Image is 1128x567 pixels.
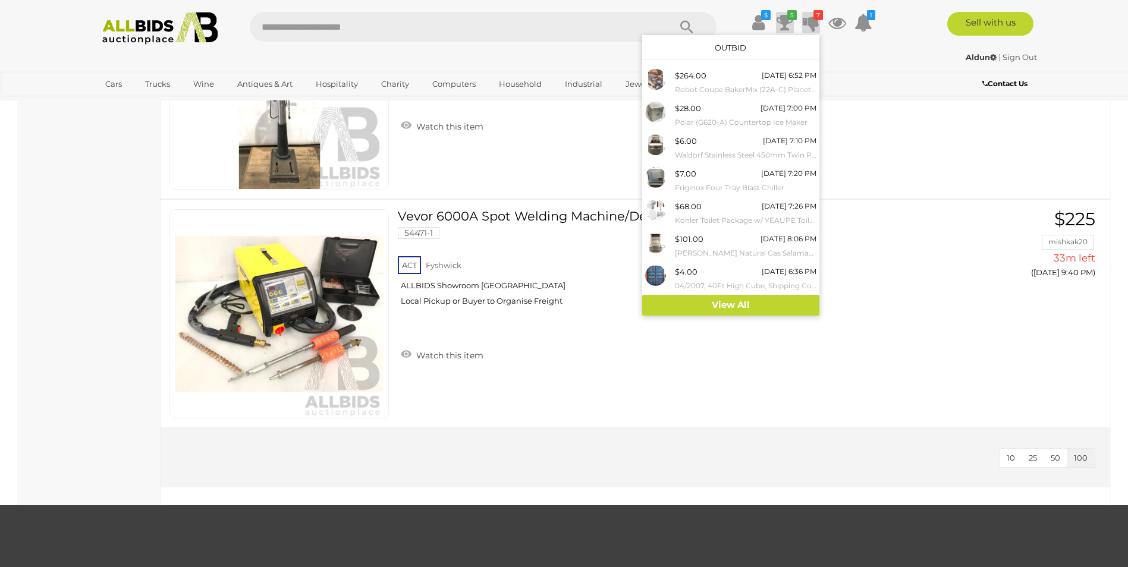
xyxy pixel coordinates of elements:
a: $4.00 [DATE] 6:36 PM 04/2007, 40Ft High Cube, Shipping Container - Blue [642,262,819,295]
div: $264.00 [675,69,706,83]
button: 50 [1044,449,1067,467]
span: | [998,52,1001,62]
span: Watch this item [413,350,483,361]
a: View All [642,295,819,316]
a: [GEOGRAPHIC_DATA] [98,94,197,114]
img: 54293-2a.JPG [645,102,666,122]
img: 54471-1a.jpg [175,210,384,418]
a: $6.00 [DATE] 7:10 PM Waldorf Stainless Steel 450mm Twin Pan Natural Gas Deep Fryer [642,131,819,164]
a: Trucks [137,74,178,94]
a: Cars [98,74,130,94]
img: 51362-1085a.jpg [645,200,666,220]
div: $101.00 [675,232,703,246]
span: 10 [1007,453,1015,462]
a: $225 mishkak20 33m left ([DATE] 9:40 PM) [961,209,1098,283]
div: [DATE] 7:10 PM [763,134,816,147]
i: $ [761,10,771,20]
span: $225 [1054,208,1095,230]
a: Charity [373,74,417,94]
a: Watch this item [398,345,486,363]
div: [DATE] 8:06 PM [761,232,816,245]
small: Robot Coupe BakerMix (22A-C) Planetary Mixer 25L [675,83,816,96]
b: Contact Us [982,79,1028,88]
a: $ [750,12,768,33]
button: 100 [1067,449,1095,467]
a: $68.00 [DATE] 7:26 PM Kohler Toilet Package w/ YEAUPE Toilet Seat - Brand New - Total ORP $1,448.49 [642,197,819,229]
div: [DATE] 6:36 PM [762,265,816,278]
a: Hospitality [308,74,366,94]
img: 54559-3a.jpg [645,265,666,286]
img: 54293-3a.jpg [645,167,666,188]
img: 54471-3a.jpg [645,232,666,253]
small: 04/2007, 40Ft High Cube, Shipping Container - Blue [675,279,816,292]
a: 5 [776,12,794,33]
small: Friginox Four Tray Blast Chiller [675,181,816,194]
a: Sign Out [1003,52,1037,62]
a: Household [491,74,549,94]
i: 1 [867,10,875,20]
a: $264.00 [DATE] 6:52 PM Robot Coupe BakerMix (22A-C) Planetary Mixer 25L [642,66,819,99]
a: Sell with us [947,12,1033,36]
button: 10 [1000,449,1022,467]
a: 7 [802,12,820,33]
a: Industrial [557,74,610,94]
div: [DATE] 7:20 PM [761,167,816,180]
a: Contact Us [982,77,1030,90]
a: 1 [854,12,872,33]
span: 50 [1051,453,1060,462]
i: 7 [813,10,823,20]
span: Watch this item [413,121,483,132]
small: [PERSON_NAME] Natural Gas Salamander and Stainless Steel Bench/Stand [675,247,816,260]
small: Kohler Toilet Package w/ YEAUPE Toilet Seat - Brand New - Total ORP $1,448.49 [675,214,816,227]
div: $7.00 [675,167,696,181]
div: [DATE] 6:52 PM [762,69,816,82]
div: [DATE] 7:26 PM [762,200,816,213]
a: Aldun [966,52,998,62]
a: $7.00 [DATE] 7:20 PM Friginox Four Tray Blast Chiller [642,164,819,197]
span: 100 [1074,453,1088,462]
strong: Aldun [966,52,997,62]
img: 54293-5a.jpg [645,69,666,90]
span: 25 [1029,453,1037,462]
a: Vevor 6000A Spot Welding Machine/Dent Puller Kit 54471-1 ACT Fyshwick ALLBIDS Showroom [GEOGRAPHI... [407,209,943,315]
div: $68.00 [675,200,702,213]
a: Jewellery [618,74,670,94]
small: Waldorf Stainless Steel 450mm Twin Pan Natural Gas Deep Fryer [675,149,816,162]
div: [DATE] 7:00 PM [761,102,816,115]
div: $28.00 [675,102,701,115]
a: Watch this item [398,116,486,134]
a: $28.00 [DATE] 7:00 PM Polar (G620-A) Countertop Ice Maker [642,99,819,131]
i: 5 [787,10,797,20]
small: Polar (G620-A) Countertop Ice Maker [675,116,816,129]
div: $6.00 [675,134,697,148]
div: $4.00 [675,265,697,279]
a: Wine [186,74,222,94]
img: 54293-6a.jpg [645,134,666,155]
a: Antiques & Art [230,74,300,94]
a: Outbid [715,43,746,52]
a: $101.00 [DATE] 8:06 PM [PERSON_NAME] Natural Gas Salamander and Stainless Steel Bench/Stand [642,229,819,262]
button: Search [657,12,717,42]
a: Computers [425,74,483,94]
button: 25 [1022,449,1044,467]
img: Allbids.com.au [96,12,225,45]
